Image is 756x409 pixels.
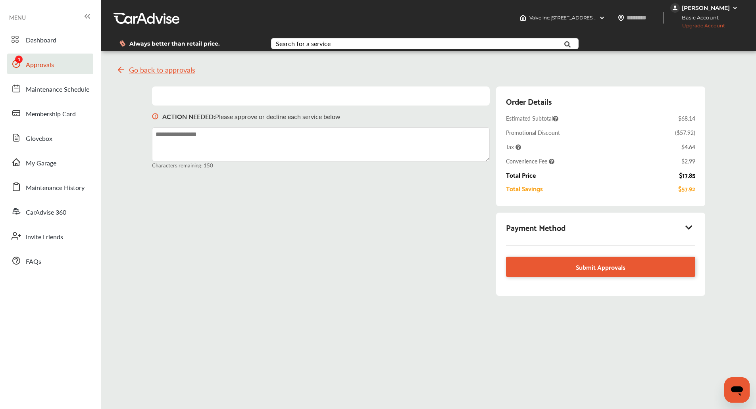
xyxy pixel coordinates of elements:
div: $57.92 [678,185,695,192]
span: Go back to approvals [129,66,195,74]
a: Invite Friends [7,226,93,246]
span: Estimated Subtotal [506,114,558,122]
span: Dashboard [26,35,56,46]
a: Submit Approvals [506,257,695,277]
div: Payment Method [506,221,695,234]
img: svg+xml;base64,PHN2ZyB3aWR0aD0iMTYiIGhlaWdodD0iMTciIHZpZXdCb3g9IjAgMCAxNiAxNyIgZmlsbD0ibm9uZSIgeG... [152,106,158,127]
img: header-home-logo.8d720a4f.svg [520,15,526,21]
div: $17.85 [679,171,695,179]
a: Membership Card [7,103,93,123]
iframe: Button to launch messaging window [724,377,750,403]
a: Maintenance History [7,177,93,197]
a: Dashboard [7,29,93,50]
a: Approvals [7,54,93,74]
span: Glovebox [26,134,52,144]
span: Basic Account [671,13,725,22]
img: svg+xml;base64,PHN2ZyB4bWxucz0iaHR0cDovL3d3dy53My5vcmcvMjAwMC9zdmciIHdpZHRoPSIyNCIgaGVpZ2h0PSIyNC... [116,65,126,75]
span: Always better than retail price. [129,41,220,46]
span: Valvoline , [STREET_ADDRESS] Maplewood , MN 55109 [529,15,647,21]
span: Upgrade Account [670,23,725,33]
span: Approvals [26,60,54,70]
div: Total Savings [506,185,543,192]
span: MENU [9,14,26,21]
div: Search for a service [276,40,331,47]
span: CarAdvise 360 [26,207,66,218]
div: Total Price [506,171,536,179]
a: FAQs [7,250,93,271]
span: Tax [506,143,521,151]
span: Submit Approvals [576,261,625,272]
span: Maintenance History [26,183,85,193]
img: jVpblrzwTbfkPYzPPzSLxeg0AAAAASUVORK5CYII= [670,3,680,13]
span: Maintenance Schedule [26,84,89,95]
a: My Garage [7,152,93,173]
a: CarAdvise 360 [7,201,93,222]
img: location_vector.a44bc228.svg [618,15,624,21]
div: $4.64 [681,143,695,151]
small: Characters remaining: 150 [152,161,490,169]
p: Please approve or decline each service below [162,112,340,121]
b: ACTION NEEDED : [162,112,215,121]
div: ( $57.92 ) [675,129,695,136]
span: Invite Friends [26,232,63,242]
a: Maintenance Schedule [7,78,93,99]
div: [PERSON_NAME] [682,4,730,12]
div: Order Details [506,94,552,108]
a: Glovebox [7,127,93,148]
img: header-down-arrow.9dd2ce7d.svg [599,15,605,21]
img: dollor_label_vector.a70140d1.svg [119,40,125,47]
span: Convenience Fee [506,157,554,165]
div: $68.14 [678,114,695,122]
div: Promotional Discount [506,129,560,136]
span: My Garage [26,158,56,169]
span: FAQs [26,257,41,267]
span: Membership Card [26,109,76,119]
div: $2.99 [681,157,695,165]
img: WGsFRI8htEPBVLJbROoPRyZpYNWhNONpIPPETTm6eUC0GeLEiAAAAAElFTkSuQmCC [732,5,738,11]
